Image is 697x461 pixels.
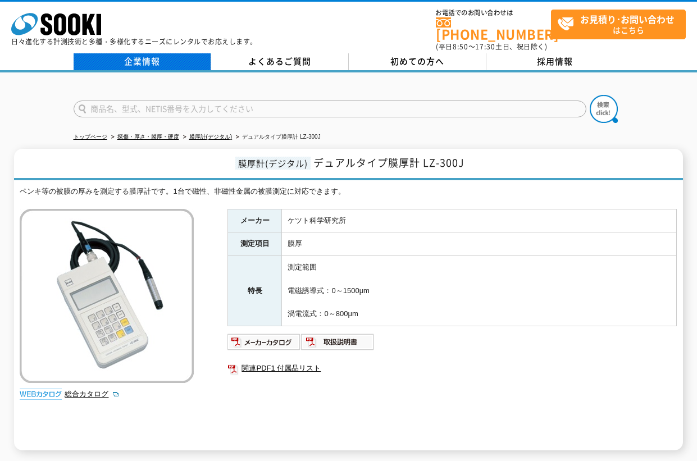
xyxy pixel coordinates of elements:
[228,232,282,256] th: 測定項目
[282,232,677,256] td: 膜厚
[211,53,349,70] a: よくあるご質問
[228,209,282,232] th: メーカー
[349,53,486,70] a: 初めての方へ
[227,340,301,349] a: メーカーカタログ
[65,390,120,398] a: 総合カタログ
[11,38,257,45] p: 日々進化する計測技術と多種・多様化するニーズにレンタルでお応えします。
[453,42,468,52] span: 8:50
[436,10,551,16] span: お電話でのお問い合わせは
[436,17,551,40] a: [PHONE_NUMBER]
[390,55,444,67] span: 初めての方へ
[234,131,320,143] li: デュアルタイプ膜厚計 LZ-300J
[227,333,301,351] img: メーカーカタログ
[189,134,233,140] a: 膜厚計(デジタル)
[282,209,677,232] td: ケツト科学研究所
[590,95,618,123] img: btn_search.png
[227,361,677,376] a: 関連PDF1 付属品リスト
[475,42,495,52] span: 17:30
[20,209,194,383] img: デュアルタイプ膜厚計 LZ-300J
[117,134,179,140] a: 探傷・厚さ・膜厚・硬度
[486,53,624,70] a: 採用情報
[74,134,107,140] a: トップページ
[436,42,547,52] span: (平日 ～ 土日、祝日除く)
[301,340,375,349] a: 取扱説明書
[20,389,62,400] img: webカタログ
[580,12,675,26] strong: お見積り･お問い合わせ
[282,256,677,326] td: 測定範囲 電磁誘導式：0～1500μm 渦電流式：0～800μm
[74,53,211,70] a: 企業情報
[20,186,677,198] div: ペンキ等の被膜の厚みを測定する膜厚計です。1台で磁性、非磁性金属の被膜測定に対応できます。
[551,10,686,39] a: お見積り･お問い合わせはこちら
[228,256,282,326] th: 特長
[557,10,685,38] span: はこちら
[313,155,464,170] span: デュアルタイプ膜厚計 LZ-300J
[235,157,311,170] span: 膜厚計(デジタル)
[301,333,375,351] img: 取扱説明書
[74,101,586,117] input: 商品名、型式、NETIS番号を入力してください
